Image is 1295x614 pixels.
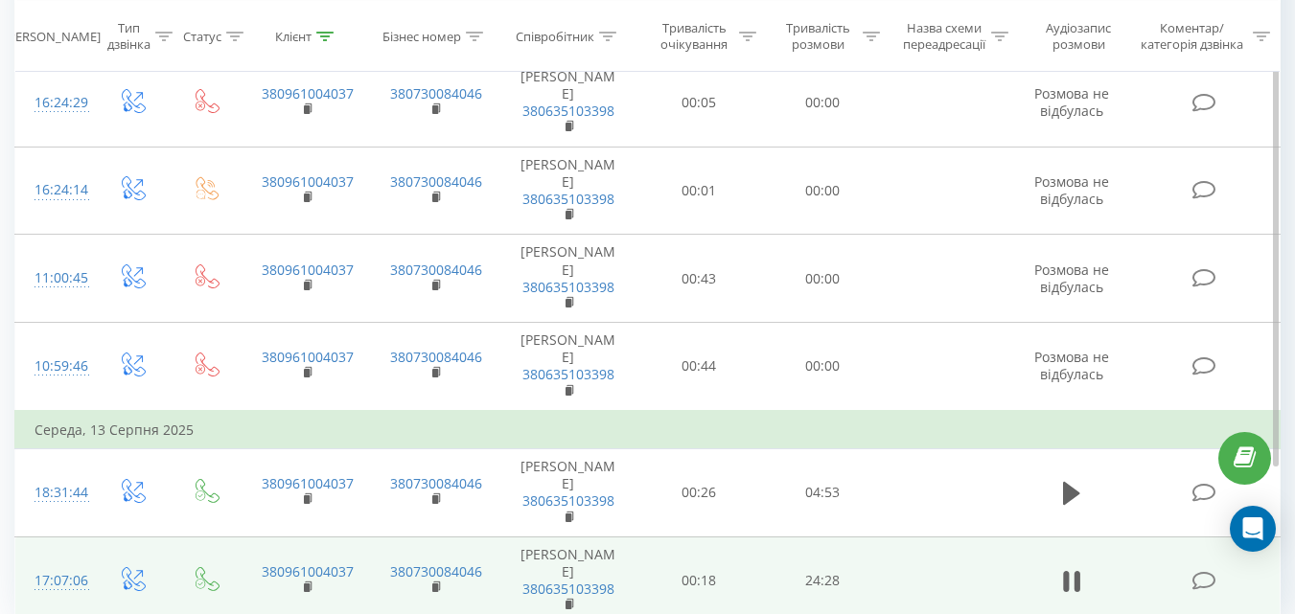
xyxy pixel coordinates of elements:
[1030,20,1127,53] div: Аудіозапис розмови
[390,474,482,492] a: 380730084046
[1034,84,1109,120] span: Розмова не відбулась
[637,235,761,323] td: 00:43
[390,84,482,102] a: 380730084046
[761,449,885,537] td: 04:53
[390,348,482,366] a: 380730084046
[262,474,354,492] a: 380961004037
[15,411,1281,449] td: Середа, 13 Серпня 2025
[655,20,734,53] div: Тривалість очікування
[390,261,482,279] a: 380730084046
[1034,348,1109,383] span: Розмова не відбулась
[522,102,614,120] a: 380635103398
[107,20,150,53] div: Тип дзвінка
[390,562,482,580] a: 380730084046
[1034,172,1109,208] span: Розмова не відбулась
[516,28,594,44] div: Співробітник
[637,323,761,411] td: 00:44
[35,260,75,297] div: 11:00:45
[761,323,885,411] td: 00:00
[1136,20,1248,53] div: Коментар/категорія дзвінка
[35,474,75,512] div: 18:31:44
[637,58,761,147] td: 00:05
[902,20,986,53] div: Назва схеми переадресації
[35,171,75,209] div: 16:24:14
[499,235,637,323] td: [PERSON_NAME]
[35,348,75,385] div: 10:59:46
[262,562,354,580] a: 380961004037
[499,449,637,537] td: [PERSON_NAME]
[761,147,885,235] td: 00:00
[761,235,885,323] td: 00:00
[522,190,614,208] a: 380635103398
[183,28,221,44] div: Статус
[499,323,637,411] td: [PERSON_NAME]
[262,172,354,191] a: 380961004037
[35,562,75,600] div: 17:07:06
[637,147,761,235] td: 00:01
[35,84,75,122] div: 16:24:29
[522,491,614,510] a: 380635103398
[637,449,761,537] td: 00:26
[522,580,614,598] a: 380635103398
[499,58,637,147] td: [PERSON_NAME]
[1034,261,1109,296] span: Розмова не відбулась
[522,365,614,383] a: 380635103398
[778,20,858,53] div: Тривалість розмови
[382,28,461,44] div: Бізнес номер
[262,348,354,366] a: 380961004037
[761,58,885,147] td: 00:00
[390,172,482,191] a: 380730084046
[4,28,101,44] div: [PERSON_NAME]
[275,28,312,44] div: Клієнт
[262,261,354,279] a: 380961004037
[499,147,637,235] td: [PERSON_NAME]
[1230,506,1276,552] div: Open Intercom Messenger
[262,84,354,102] a: 380961004037
[522,278,614,296] a: 380635103398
